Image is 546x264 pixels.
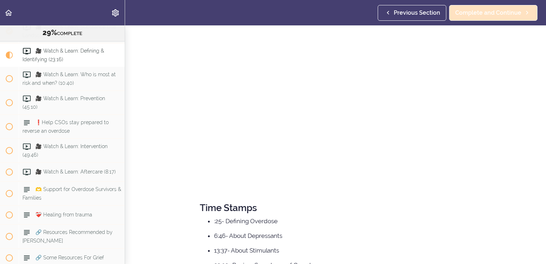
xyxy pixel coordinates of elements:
span: 29% [43,28,57,37]
h2: Time Stamps [200,203,471,213]
span: ❗Help CSOs stay prepared to reverse an overdose [23,119,109,133]
iframe: Video Player [200,32,471,185]
span: Previous Section [394,9,440,17]
span: 🔗 Some Resources For Grief [35,255,104,260]
span: 🎥 Watch & Learn: Intervention (49:46) [23,143,108,157]
span: 🎥 Watch & Learn: Prevention (45:10) [23,96,105,109]
li: 13:37- About Stimulants [214,246,471,255]
span: 🎥 Watch & Learn: Who is most at risk and when? (10:40) [23,72,116,85]
span: Complete and Continue [455,9,521,17]
li: 6:46- About Depressants [214,231,471,240]
svg: Back to course curriculum [4,9,13,17]
svg: Settings Menu [111,9,120,17]
div: COMPLETE [9,28,116,38]
a: Previous Section [378,5,446,21]
li: :25- Defining Overdose [214,216,471,226]
a: Complete and Continue [449,5,537,21]
span: 🔗 Resources Recommended by [PERSON_NAME] [23,229,113,243]
span: 🫶 Support for Overdose Survivors & Families [23,186,121,200]
span: ❤️‍🩹 Healing from trauma [35,212,92,217]
span: 🎥 Watch & Learn: Aftercare (8:17) [35,169,116,175]
span: 🎥 Watch & Learn: Defining & Identifying (23:16) [23,48,104,62]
